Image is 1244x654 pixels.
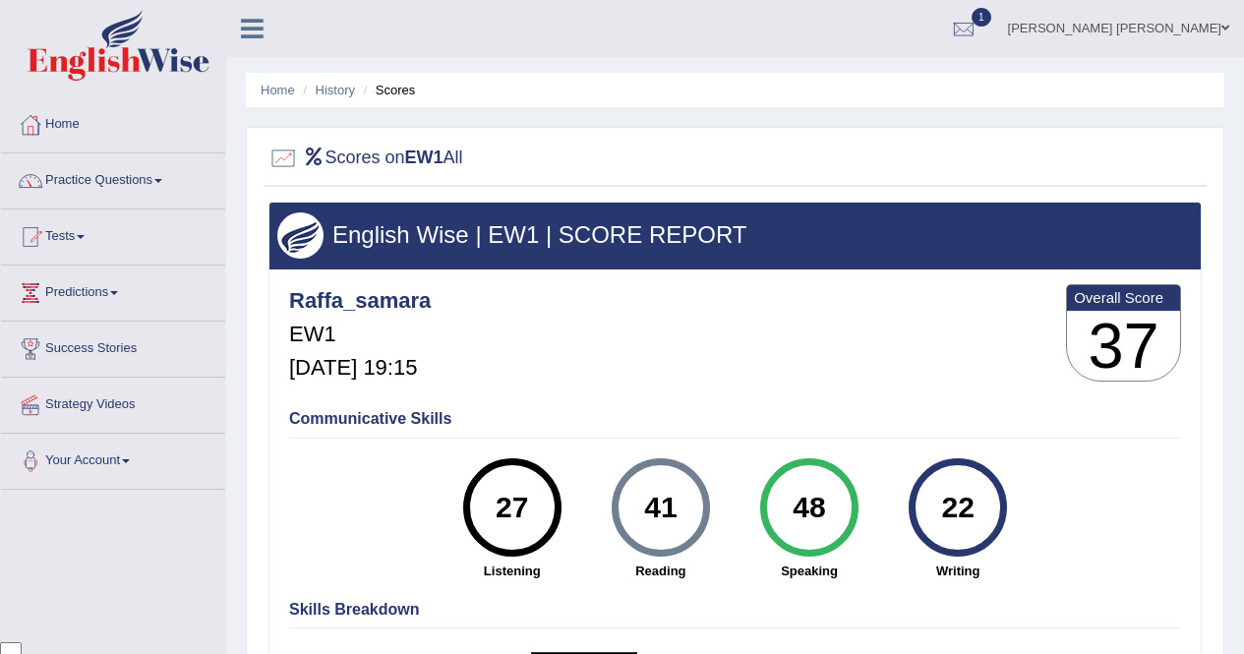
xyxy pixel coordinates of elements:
[773,466,845,549] div: 48
[277,222,1193,248] h3: English Wise | EW1 | SCORE REPORT
[476,466,548,549] div: 27
[289,601,1181,619] h4: Skills Breakdown
[1,97,225,147] a: Home
[289,323,431,346] h5: EW1
[1067,311,1180,382] h3: 37
[596,562,725,580] strong: Reading
[894,562,1023,580] strong: Writing
[268,144,463,173] h2: Scores on All
[1,266,225,315] a: Predictions
[289,289,431,313] h4: Raffa_samara
[1,153,225,203] a: Practice Questions
[289,356,431,380] h5: [DATE] 19:15
[277,212,324,259] img: wings.png
[1,322,225,371] a: Success Stories
[1,378,225,427] a: Strategy Videos
[261,83,295,97] a: Home
[922,466,994,549] div: 22
[359,81,416,99] li: Scores
[316,83,355,97] a: History
[744,562,873,580] strong: Speaking
[447,562,576,580] strong: Listening
[1074,289,1173,306] b: Overall Score
[289,410,1181,428] h4: Communicative Skills
[972,8,991,27] span: 1
[1,209,225,259] a: Tests
[1,434,225,483] a: Your Account
[405,148,444,167] b: EW1
[624,466,696,549] div: 41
